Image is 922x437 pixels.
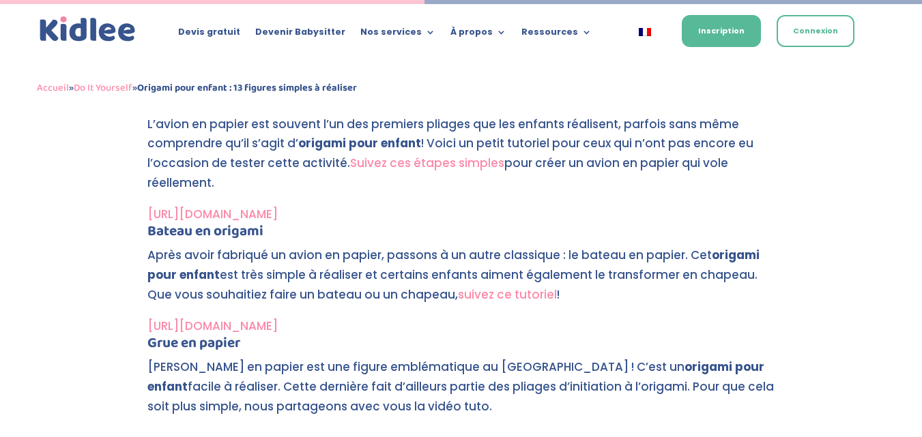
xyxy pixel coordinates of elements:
[450,27,506,42] a: À propos
[682,15,761,47] a: Inscription
[147,206,278,222] a: [URL][DOMAIN_NAME]
[37,14,139,45] img: logo_kidlee_bleu
[147,359,764,395] strong: origami pour enfant
[147,224,775,245] h4: Bateau en origami
[350,155,504,171] a: Suivez ces étapes simples
[639,28,651,36] img: Français
[147,318,278,334] a: [URL][DOMAIN_NAME]
[74,80,132,96] a: Do It Yourself
[147,357,775,428] p: [PERSON_NAME] en papier est une figure emblématique au [GEOGRAPHIC_DATA] ! C’est un facile à réal...
[137,80,357,96] strong: Origami pour enfant : 13 figures simples à réaliser
[147,245,775,316] p: Après avoir fabriqué un avion en papier, passons à un autre classique : le bateau en papier. Cet ...
[521,27,592,42] a: Ressources
[298,135,421,151] strong: origami pour enfant
[178,27,240,42] a: Devis gratuit
[458,286,557,303] a: suivez ce tutoriel
[37,80,69,96] a: Accueil
[255,27,345,42] a: Devenir Babysitter
[37,80,357,96] span: » »
[147,247,760,283] strong: origami pour enfant
[360,27,435,42] a: Nos services
[147,115,775,205] p: L’avion en papier est souvent l’un des premiers pliages que les enfants réalisent, parfois sans m...
[777,15,854,47] a: Connexion
[147,336,775,357] h4: Grue en papier
[37,14,139,45] a: Kidlee Logo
